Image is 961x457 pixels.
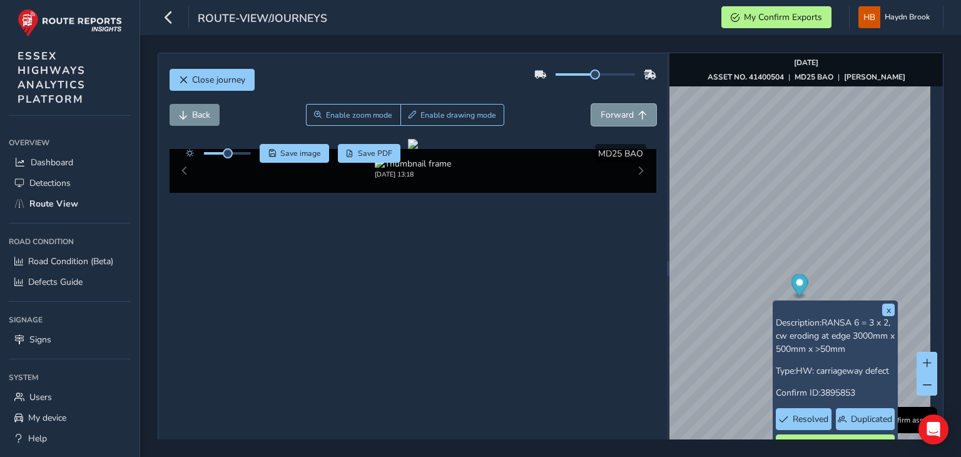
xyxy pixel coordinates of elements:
span: Resolved [793,413,828,425]
span: Duplicated [851,413,892,425]
span: My Confirm Exports [744,11,822,23]
div: Signage [9,311,131,329]
span: RANSA 6 = 3 x 2, cw eroding at edge 3000mm x 500mm x >50mm [776,317,895,355]
span: ESSEX HIGHWAYS ANALYTICS PLATFORM [18,49,86,106]
strong: [PERSON_NAME] [844,72,905,82]
a: Road Condition (Beta) [9,251,131,272]
button: Duplicated [836,408,895,430]
button: x [882,304,895,316]
span: Users [29,391,52,403]
button: Haydn Brook [858,6,934,28]
span: Haydn Brook [885,6,930,28]
a: Signs [9,329,131,350]
span: Forward [601,109,634,121]
p: Confirm ID: [776,386,895,399]
button: Zoom [306,104,400,126]
span: Road Condition (Beta) [28,255,113,267]
button: Close journey [170,69,255,91]
div: [DATE] 13:18 [375,170,451,179]
span: Defects Guide [28,276,83,288]
span: Back [192,109,210,121]
div: System [9,368,131,387]
button: PDF [338,144,401,163]
a: Dashboard [9,152,131,173]
span: Help [28,433,47,444]
span: MD25 BAO [598,148,643,160]
button: Resolved [776,408,831,430]
strong: MD25 BAO [795,72,833,82]
button: See in Confirm [776,434,895,456]
img: diamond-layout [858,6,880,28]
span: Signs [29,334,51,346]
span: Save image [280,148,321,158]
span: Detections [29,177,71,189]
p: Type: [776,364,895,377]
span: route-view/journeys [198,11,327,28]
button: Back [170,104,220,126]
button: My Confirm Exports [721,6,831,28]
span: Dashboard [31,157,73,168]
button: Save [260,144,329,163]
a: Detections [9,173,131,193]
span: 3895853 [820,387,855,399]
a: Route View [9,193,131,214]
p: Description: [776,316,895,356]
span: Route View [29,198,78,210]
a: Defects Guide [9,272,131,292]
button: Forward [591,104,656,126]
div: Map marker [791,274,808,300]
a: Users [9,387,131,408]
a: Help [9,428,131,449]
span: Enable zoom mode [326,110,392,120]
img: rr logo [18,9,122,37]
span: Enable drawing mode [420,110,496,120]
span: Close journey [192,74,245,86]
div: Open Intercom Messenger [918,414,948,444]
span: HW: carriageway defect [796,365,889,377]
a: My device [9,408,131,428]
span: Confirm assets [883,415,933,425]
span: My device [28,412,66,424]
span: Save PDF [358,148,392,158]
strong: [DATE] [794,58,818,68]
button: Draw [400,104,505,126]
div: Overview [9,133,131,152]
strong: ASSET NO. 41400504 [708,72,784,82]
img: Thumbnail frame [375,158,451,170]
div: Road Condition [9,232,131,251]
div: | | [708,72,905,82]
